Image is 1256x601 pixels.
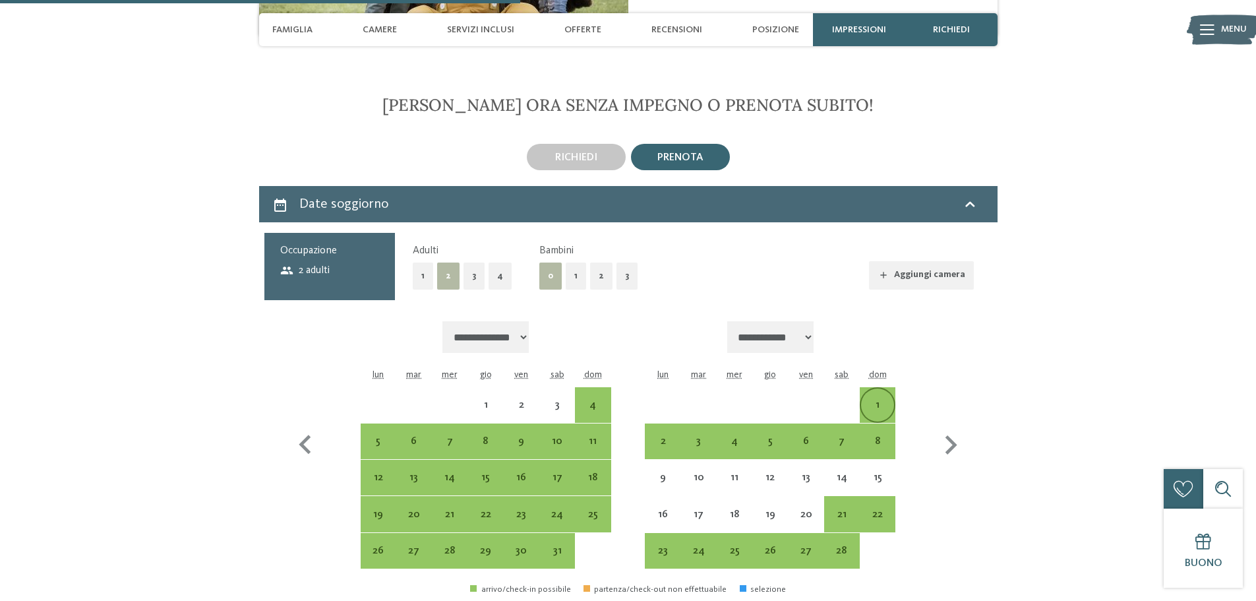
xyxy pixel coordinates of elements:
div: arrivo/check-in possibile [361,460,396,495]
div: arrivo/check-in possibile [717,533,752,569]
div: 8 [469,436,502,469]
span: Impressioni [832,24,886,36]
div: Sun Jan 11 2026 [575,424,611,459]
div: arrivo/check-in possibile [575,496,611,532]
div: Sun Jan 25 2026 [575,496,611,532]
div: Mon Feb 23 2026 [645,533,680,569]
span: Famiglia [272,24,313,36]
div: 19 [754,509,787,542]
div: arrivo/check-in possibile [575,387,611,423]
div: arrivo/check-in non effettuabile [717,460,752,495]
div: arrivo/check-in possibile [361,496,396,532]
span: Buono [1185,558,1222,569]
div: 17 [682,509,715,542]
div: Sat Feb 07 2026 [824,424,860,459]
abbr: lunedì [373,370,384,379]
div: Thu Jan 22 2026 [467,496,503,532]
div: Wed Jan 07 2026 [432,424,467,459]
div: arrivo/check-in possibile [789,424,824,459]
div: 21 [433,509,466,542]
div: arrivo/check-in possibile [504,533,539,569]
abbr: venerdì [799,370,813,379]
div: 25 [718,546,751,579]
abbr: domenica [869,370,887,379]
div: 1 [469,400,502,433]
div: Fri Jan 23 2026 [504,496,539,532]
div: arrivo/check-in possibile [645,424,680,459]
span: Recensioni [651,24,702,36]
button: 2 [437,263,460,290]
div: Sat Jan 31 2026 [539,533,575,569]
div: Wed Jan 21 2026 [432,496,467,532]
div: 14 [433,472,466,505]
div: Thu Jan 08 2026 [467,424,503,459]
div: 16 [505,472,538,505]
div: Wed Feb 25 2026 [717,533,752,569]
div: 11 [718,472,751,505]
button: Mese precedente [286,321,324,569]
abbr: lunedì [657,370,669,379]
div: arrivo/check-in non effettuabile [539,387,575,423]
div: 28 [825,546,858,579]
div: Sat Jan 03 2026 [539,387,575,423]
div: 7 [825,436,858,469]
div: 9 [505,436,538,469]
div: arrivo/check-in possibile [432,460,467,495]
div: arrivo/check-in possibile [789,533,824,569]
div: partenza/check-out non effettuabile [583,585,727,594]
div: 15 [469,472,502,505]
div: Sat Jan 10 2026 [539,424,575,459]
div: arrivo/check-in possibile [504,496,539,532]
div: 31 [541,546,574,579]
div: 26 [754,546,787,579]
div: 25 [576,509,609,542]
div: 24 [682,546,715,579]
div: Thu Feb 26 2026 [752,533,788,569]
div: 10 [682,472,715,505]
abbr: mercoledì [442,370,458,379]
button: 4 [489,263,512,290]
div: Thu Jan 29 2026 [467,533,503,569]
div: arrivo/check-in possibile [539,533,575,569]
div: Thu Feb 12 2026 [752,460,788,495]
div: 5 [754,436,787,469]
span: [PERSON_NAME] ora senza impegno o prenota subito! [382,94,874,115]
span: Camere [363,24,397,36]
span: Offerte [564,24,601,36]
abbr: venerdì [514,370,528,379]
div: Tue Jan 20 2026 [396,496,432,532]
div: 24 [541,509,574,542]
div: Thu Jan 15 2026 [467,460,503,495]
div: Sat Jan 24 2026 [539,496,575,532]
button: 3 [616,263,638,290]
span: richiedi [933,24,970,36]
h2: Date soggiorno [299,197,388,211]
div: 27 [398,546,431,579]
div: Sat Feb 21 2026 [824,496,860,532]
div: arrivo/check-in non effettuabile [645,460,680,495]
div: Mon Feb 16 2026 [645,496,680,532]
div: 3 [682,436,715,469]
div: 2 [646,436,679,469]
div: arrivo/check-in possibile [396,460,432,495]
div: 17 [541,472,574,505]
div: arrivo/check-in possibile [824,496,860,532]
button: 1 [566,263,586,290]
div: Sat Feb 14 2026 [824,460,860,495]
div: 27 [790,546,823,579]
abbr: sabato [835,370,849,379]
span: Adulti [413,245,438,256]
div: arrivo/check-in non effettuabile [860,460,895,495]
div: Mon Feb 09 2026 [645,460,680,495]
div: Tue Feb 10 2026 [681,460,717,495]
div: arrivo/check-in possibile [467,424,503,459]
div: arrivo/check-in possibile [539,424,575,459]
button: 0 [539,263,562,290]
div: arrivo/check-in non effettuabile [681,460,717,495]
span: Bambini [539,245,574,256]
div: arrivo/check-in possibile [860,387,895,423]
div: arrivo/check-in possibile [396,424,432,459]
div: 26 [362,546,395,579]
div: 18 [718,509,751,542]
div: Fri Jan 09 2026 [504,424,539,459]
